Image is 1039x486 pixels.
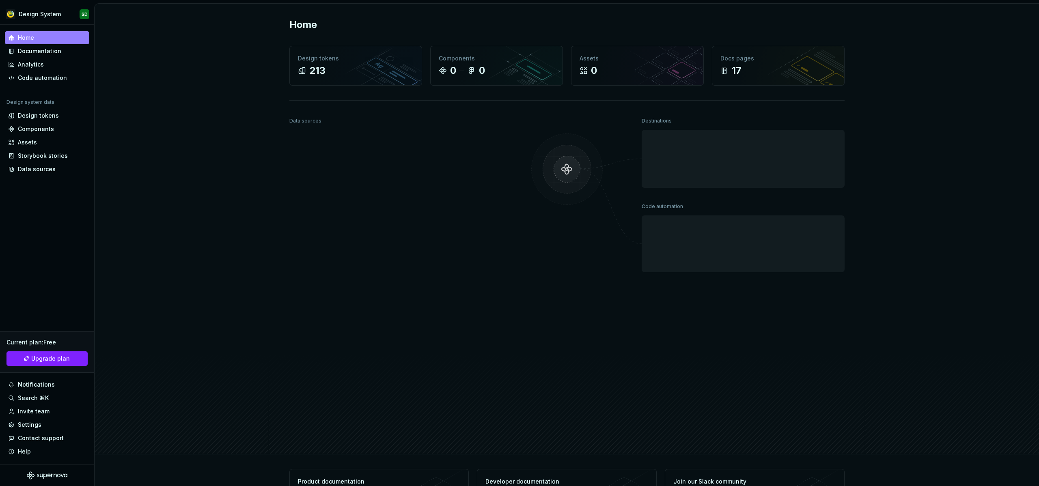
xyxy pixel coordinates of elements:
div: 17 [732,64,742,77]
button: Design SystemSD [2,5,93,23]
div: Design tokens [298,54,414,62]
a: Docs pages17 [712,46,845,86]
div: Analytics [18,60,44,69]
h2: Home [289,18,317,31]
div: Components [439,54,554,62]
svg: Supernova Logo [27,471,67,480]
div: 0 [591,64,597,77]
a: Design tokens [5,109,89,122]
button: Search ⌘K [5,391,89,404]
a: Assets0 [571,46,704,86]
a: Data sources [5,163,89,176]
div: Settings [18,421,41,429]
div: Design system data [6,99,54,105]
div: Data sources [289,115,321,127]
div: Assets [18,138,37,146]
button: Contact support [5,432,89,445]
a: Documentation [5,45,89,58]
a: Invite team [5,405,89,418]
a: Storybook stories [5,149,89,162]
a: Settings [5,418,89,431]
div: Code automation [18,74,67,82]
div: Current plan : Free [6,338,88,346]
div: Home [18,34,34,42]
div: 0 [450,64,456,77]
button: Notifications [5,378,89,391]
a: Analytics [5,58,89,71]
div: Product documentation [298,477,416,486]
div: Assets [580,54,695,62]
div: Data sources [18,165,56,173]
div: Components [18,125,54,133]
a: Components [5,123,89,135]
div: Storybook stories [18,152,68,160]
a: Design tokens213 [289,46,422,86]
div: Destinations [642,115,672,127]
div: Developer documentation [485,477,604,486]
div: Search ⌘K [18,394,49,402]
div: 0 [479,64,485,77]
div: Docs pages [720,54,836,62]
div: 213 [309,64,325,77]
div: Help [18,447,31,456]
div: Design tokens [18,112,59,120]
div: Documentation [18,47,61,55]
a: Components00 [430,46,563,86]
a: Home [5,31,89,44]
div: Invite team [18,407,50,415]
div: SD [82,11,88,17]
div: Contact support [18,434,64,442]
button: Upgrade plan [6,351,88,366]
div: Design System [19,10,61,18]
a: Code automation [5,71,89,84]
span: Upgrade plan [31,355,70,363]
div: Notifications [18,381,55,389]
img: cff3a1ec-7c1b-422e-8e9b-42b034bde691.png [6,9,15,19]
div: Code automation [642,201,683,212]
button: Help [5,445,89,458]
div: Join our Slack community [673,477,791,486]
a: Assets [5,136,89,149]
